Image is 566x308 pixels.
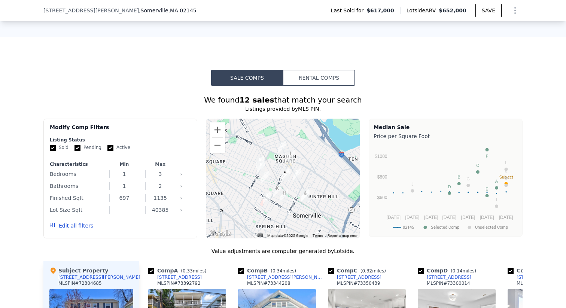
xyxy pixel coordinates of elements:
div: MLSPIN # 72304685 [58,280,102,286]
span: ( miles) [448,268,479,274]
div: 216 Cedar St 3 [256,156,264,169]
a: Open this area in Google Maps (opens a new window) [208,229,233,238]
div: [STREET_ADDRESS][PERSON_NAME] [58,274,140,280]
text: A [495,179,498,183]
div: 15 Trull St # 1515 [281,168,289,181]
button: Zoom out [210,138,225,153]
div: 4 Lee St Apt 2 [301,189,310,202]
span: Map data ©2025 Google [267,234,308,238]
a: [STREET_ADDRESS] [328,274,381,280]
div: Listing Status [50,137,191,143]
div: 474 Broadway Apt 39 [286,150,295,162]
div: [STREET_ADDRESS] [337,274,381,280]
div: Comp D [418,267,479,274]
div: [STREET_ADDRESS][PERSON_NAME] [247,274,325,280]
text: Subject [499,175,513,179]
label: Sold [50,144,69,151]
div: Value adjustments are computer generated by Lotside . [43,247,523,255]
button: Zoom in [210,122,225,137]
div: 70 Albion 3 [273,185,282,197]
text: [DATE] [424,215,438,220]
text: $800 [377,174,387,180]
text: G [467,177,470,181]
a: [STREET_ADDRESS] [148,274,202,280]
span: 0.33 [183,268,193,274]
span: Last Sold for [331,7,367,14]
button: Rental Comps [283,70,355,86]
text: H [505,177,508,181]
text: $1000 [375,154,387,159]
div: Lot Size Sqft [50,205,105,215]
span: , Somerville [139,7,197,14]
text: [DATE] [386,215,401,220]
text: [DATE] [405,215,420,220]
div: MLSPIN # 73392792 [157,280,201,286]
input: Pending [74,145,80,151]
div: 50 Alpine St Unit 2 [261,171,270,183]
button: SAVE [475,4,502,17]
div: Comp C [328,267,389,274]
span: ( miles) [268,268,299,274]
text: $600 [377,195,387,200]
div: Bedrooms [50,169,105,179]
span: $652,000 [439,7,466,13]
text: J [411,182,414,186]
button: Clear [180,209,183,212]
div: 87 Medford St Apt 209 [278,141,286,154]
div: [STREET_ADDRESS] [157,274,202,280]
span: ( miles) [357,268,389,274]
strong: 12 sales [240,95,274,104]
text: D [448,185,451,189]
a: [STREET_ADDRESS] [418,274,471,280]
button: Clear [180,185,183,188]
label: Active [107,144,130,151]
div: 2 Lee St Apt 3 [301,189,309,202]
text: L [505,161,507,165]
svg: A chart. [374,141,518,235]
text: E [486,187,488,191]
div: 456 Medford St Apt 5 [293,168,301,181]
div: 16 Partridge Ave 16 [282,169,290,182]
div: Listings provided by MLS PIN . [43,105,523,113]
div: 33 Hudson St Apt 3 [280,189,288,202]
div: Modify Comp Filters [50,123,191,137]
div: 9 Clyde St [257,161,265,174]
div: Median Sale [374,123,518,131]
span: , MA 02145 [168,7,197,13]
button: Sale Comps [211,70,283,86]
img: Google [208,229,233,238]
text: [DATE] [480,215,494,220]
div: Bathrooms [50,181,105,191]
text: K [505,169,508,174]
text: Selected Comp [431,225,459,230]
div: Price per Square Foot [374,131,518,141]
text: [DATE] [461,215,475,220]
div: Characteristics [50,161,105,167]
button: Edit all filters [50,222,93,229]
text: [DATE] [442,215,456,220]
div: Comp A [148,267,209,274]
text: F [486,154,489,158]
div: Min [108,161,141,167]
a: [STREET_ADDRESS][PERSON_NAME] [238,274,325,280]
a: Terms (opens in new tab) [313,234,323,238]
div: MLSPIN # 73300014 [427,280,470,286]
div: Finished Sqft [50,193,105,203]
span: Lotside ARV [407,7,439,14]
text: I [496,197,497,202]
span: $617,000 [366,7,394,14]
text: 02145 [403,225,414,230]
text: Unselected Comp [475,225,508,230]
button: Clear [180,173,183,176]
button: Clear [180,197,183,200]
div: Comp B [238,267,299,274]
div: Max [144,161,177,167]
text: C [476,163,479,168]
label: Pending [74,144,101,151]
span: 0.32 [362,268,372,274]
div: Subject Property [49,267,108,274]
input: Sold [50,145,56,151]
span: ( miles) [178,268,209,274]
span: 0.14 [453,268,463,274]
